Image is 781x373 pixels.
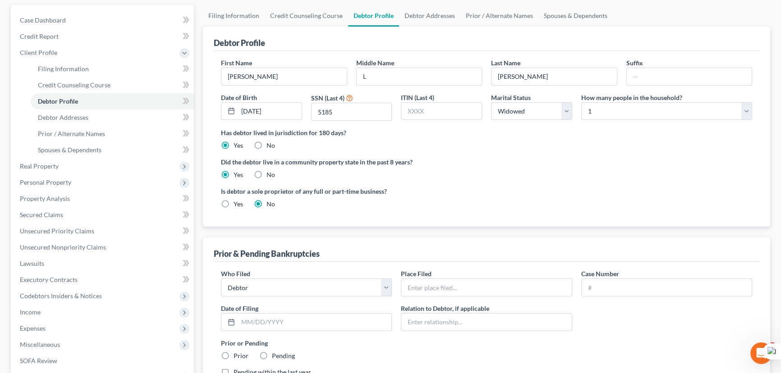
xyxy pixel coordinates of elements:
span: Debtor Profile [38,97,78,105]
input: MM/DD/YYYY [238,103,302,120]
span: Place Filed [401,270,432,277]
input: -- [221,68,347,85]
input: M.I [357,68,482,85]
a: Property Analysis [13,191,194,207]
a: Spouses & Dependents [31,142,194,158]
div: Prior & Pending Bankruptcies [214,248,320,259]
label: Last Name [491,58,520,68]
label: SSN (Last 4) [311,93,345,103]
label: Prior or Pending [221,338,752,348]
label: First Name [221,58,252,68]
iframe: Intercom live chat [750,342,772,364]
span: Debtor Addresses [38,114,88,121]
span: Executory Contracts [20,276,78,283]
label: Pending [272,351,295,360]
label: Did the debtor live in a community property state in the past 8 years? [221,157,752,167]
label: Suffix [626,58,643,68]
label: No [266,200,275,209]
span: Client Profile [20,49,57,56]
label: Date of Birth [221,93,257,102]
label: Yes [234,170,243,179]
label: No [266,170,275,179]
a: Credit Counseling Course [31,77,194,93]
a: Debtor Addresses [31,109,194,126]
label: Marital Status [491,93,531,102]
span: Credit Report [20,32,59,40]
span: Real Property [20,162,59,170]
span: Prior / Alternate Names [38,130,105,137]
span: Property Analysis [20,195,70,202]
label: Prior [234,351,248,360]
input: MM/DD/YYYY [238,314,391,331]
a: Lawsuits [13,255,194,272]
input: # [582,279,752,296]
span: Unsecured Nonpriority Claims [20,243,106,251]
span: Case Dashboard [20,16,66,24]
a: Debtor Addresses [399,5,460,27]
span: Lawsuits [20,259,44,267]
a: Credit Report [13,28,194,45]
label: How many people in the household? [581,93,682,102]
span: Secured Claims [20,211,63,218]
a: Prior / Alternate Names [460,5,538,27]
div: Debtor Profile [214,37,265,48]
input: XXXX [401,103,482,120]
span: 3 [769,342,776,350]
span: Income [20,308,41,316]
a: Filing Information [203,5,265,27]
a: Executory Contracts [13,272,194,288]
span: Unsecured Priority Claims [20,227,94,235]
input: Enter place filed... [401,279,571,296]
label: Has debtor lived in jurisdiction for 180 days? [221,128,752,137]
a: Debtor Profile [31,93,194,109]
input: XXXX [312,103,392,120]
a: Case Dashboard [13,12,194,28]
a: Unsecured Nonpriority Claims [13,239,194,255]
span: Codebtors Insiders & Notices [20,292,102,300]
label: Yes [234,200,243,209]
label: Is debtor a sole proprietor of any full or part-time business? [221,186,482,196]
a: Credit Counseling Course [265,5,348,27]
label: No [266,141,275,150]
input: -- [492,68,617,85]
a: Filing Information [31,61,194,77]
label: Case Number [581,269,619,278]
a: SOFA Review [13,353,194,369]
a: Debtor Profile [348,5,399,27]
span: SOFA Review [20,357,57,364]
input: -- [627,68,752,85]
span: Miscellaneous [20,341,60,348]
input: Enter relationship... [401,314,571,331]
span: Spouses & Dependents [38,146,101,154]
span: Who Filed [221,270,250,277]
label: Middle Name [356,58,394,68]
a: Spouses & Dependents [538,5,613,27]
label: ITIN (Last 4) [401,93,434,102]
a: Unsecured Priority Claims [13,223,194,239]
a: Prior / Alternate Names [31,126,194,142]
span: Filing Information [38,65,89,73]
span: Personal Property [20,178,71,186]
label: Yes [234,141,243,150]
span: Expenses [20,324,46,332]
a: Secured Claims [13,207,194,223]
span: Credit Counseling Course [38,81,110,89]
span: Date of Filing [221,305,258,312]
label: Relation to Debtor, if applicable [401,304,489,313]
